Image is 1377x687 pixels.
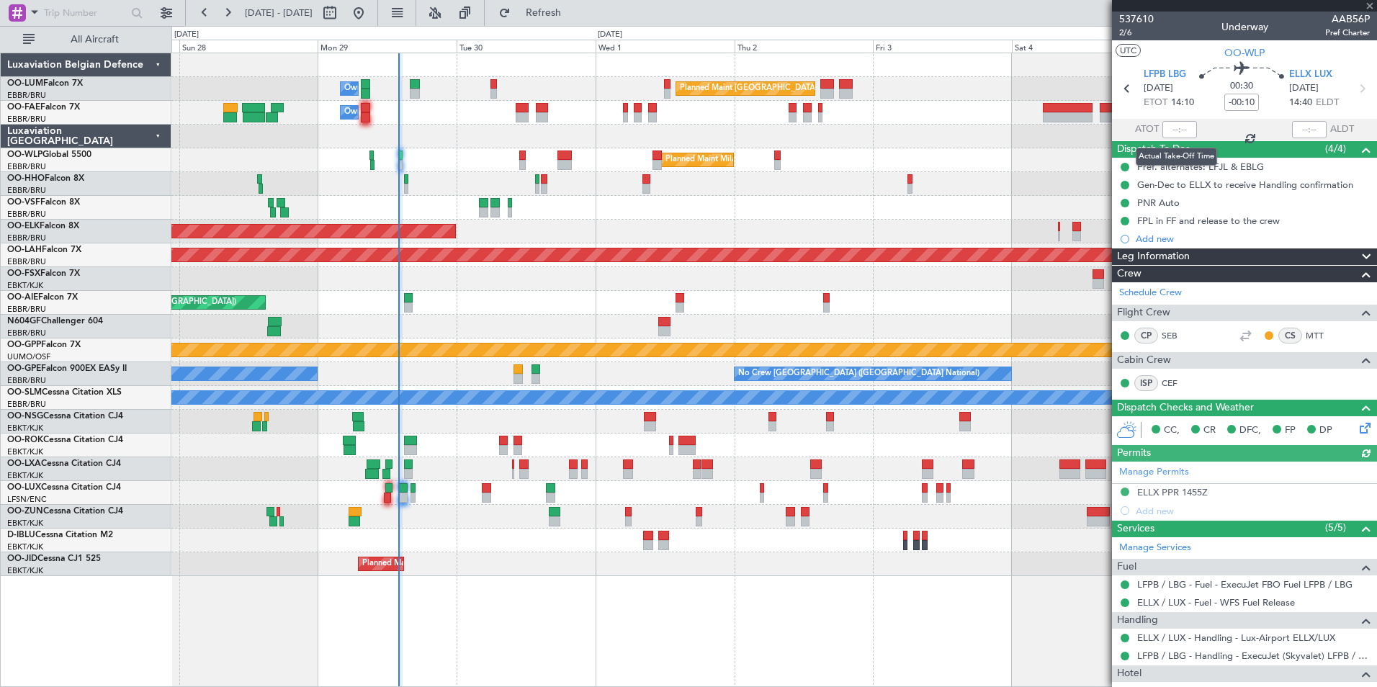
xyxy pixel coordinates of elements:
[7,554,101,563] a: OO-JIDCessna CJ1 525
[1137,632,1335,644] a: ELLX / LUX - Handling - Lux-Airport ELLX/LUX
[7,222,79,230] a: OO-ELKFalcon 8X
[1164,423,1180,438] span: CC,
[1136,148,1217,166] div: Actual Take-Off Time
[1117,352,1171,369] span: Cabin Crew
[1144,68,1186,82] span: LFPB LBG
[7,328,46,338] a: EBBR/BRU
[7,103,80,112] a: OO-FAEFalcon 7X
[7,233,46,243] a: EBBR/BRU
[7,483,41,492] span: OO-LUX
[7,161,46,172] a: EBBR/BRU
[362,553,530,575] div: Planned Maint Kortrijk-[GEOGRAPHIC_DATA]
[174,29,199,41] div: [DATE]
[1117,248,1190,265] span: Leg Information
[7,351,50,362] a: UUMO/OSF
[7,459,41,468] span: OO-LXA
[665,149,769,171] div: Planned Maint Milan (Linate)
[735,40,874,53] div: Thu 2
[7,507,123,516] a: OO-ZUNCessna Citation CJ4
[7,198,80,207] a: OO-VSFFalcon 8X
[7,293,38,302] span: OO-AIE
[1144,96,1167,110] span: ETOT
[7,531,113,539] a: D-IBLUCessna Citation M2
[7,341,81,349] a: OO-GPPFalcon 7X
[7,269,80,278] a: OO-FSXFalcon 7X
[1117,141,1190,158] span: Dispatch To-Dos
[1134,328,1158,343] div: CP
[1137,650,1370,662] a: LFPB / LBG - Handling - ExecuJet (Skyvalet) LFPB / LBG
[7,399,46,410] a: EBBR/BRU
[1162,329,1194,342] a: SEB
[7,209,46,220] a: EBBR/BRU
[457,40,596,53] div: Tue 30
[1289,96,1312,110] span: 14:40
[344,78,442,99] div: Owner Melsbroek Air Base
[1239,423,1261,438] span: DFC,
[7,388,122,397] a: OO-SLMCessna Citation XLS
[7,317,103,325] a: N604GFChallenger 604
[7,174,84,183] a: OO-HHOFalcon 8X
[7,423,43,434] a: EBKT/KJK
[44,2,127,24] input: Trip Number
[7,565,43,576] a: EBKT/KJK
[1134,375,1158,391] div: ISP
[1330,122,1354,137] span: ALDT
[7,554,37,563] span: OO-JID
[873,40,1012,53] div: Fri 3
[7,341,41,349] span: OO-GPP
[318,40,457,53] div: Mon 29
[1137,596,1295,609] a: ELLX / LUX - Fuel - WFS Fuel Release
[1289,68,1332,82] span: ELLX LUX
[1116,44,1141,57] button: UTC
[1136,233,1370,245] div: Add new
[7,470,43,481] a: EBKT/KJK
[7,90,46,101] a: EBBR/BRU
[1289,81,1319,96] span: [DATE]
[7,317,41,325] span: N604GF
[1203,423,1216,438] span: CR
[245,6,313,19] span: [DATE] - [DATE]
[1117,665,1141,682] span: Hotel
[1117,612,1158,629] span: Handling
[1285,423,1296,438] span: FP
[1137,215,1280,227] div: FPL in FF and release to the crew
[7,246,42,254] span: OO-LAH
[1012,40,1151,53] div: Sat 4
[1306,329,1338,342] a: MTT
[7,280,43,291] a: EBKT/KJK
[7,446,43,457] a: EBKT/KJK
[7,364,127,373] a: OO-GPEFalcon 900EX EASy II
[7,256,46,267] a: EBBR/BRU
[7,114,46,125] a: EBBR/BRU
[7,494,47,505] a: LFSN/ENC
[1119,286,1182,300] a: Schedule Crew
[7,412,123,421] a: OO-NSGCessna Citation CJ4
[37,35,152,45] span: All Aircraft
[1117,559,1136,575] span: Fuel
[7,304,46,315] a: EBBR/BRU
[1117,400,1254,416] span: Dispatch Checks and Weather
[1144,81,1173,96] span: [DATE]
[1325,141,1346,156] span: (4/4)
[7,151,42,159] span: OO-WLP
[1119,27,1154,39] span: 2/6
[7,151,91,159] a: OO-WLPGlobal 5500
[680,78,941,99] div: Planned Maint [GEOGRAPHIC_DATA] ([GEOGRAPHIC_DATA] National)
[738,363,979,385] div: No Crew [GEOGRAPHIC_DATA] ([GEOGRAPHIC_DATA] National)
[1137,197,1180,209] div: PNR Auto
[7,375,46,386] a: EBBR/BRU
[1171,96,1194,110] span: 14:10
[7,185,46,196] a: EBBR/BRU
[344,102,442,123] div: Owner Melsbroek Air Base
[7,222,40,230] span: OO-ELK
[1137,578,1353,591] a: LFPB / LBG - Fuel - ExecuJet FBO Fuel LFPB / LBG
[7,436,123,444] a: OO-ROKCessna Citation CJ4
[492,1,578,24] button: Refresh
[1224,45,1265,60] span: OO-WLP
[1119,12,1154,27] span: 537610
[7,531,35,539] span: D-IBLU
[1230,79,1253,94] span: 00:30
[1117,521,1154,537] span: Services
[1325,520,1346,535] span: (5/5)
[1117,266,1141,282] span: Crew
